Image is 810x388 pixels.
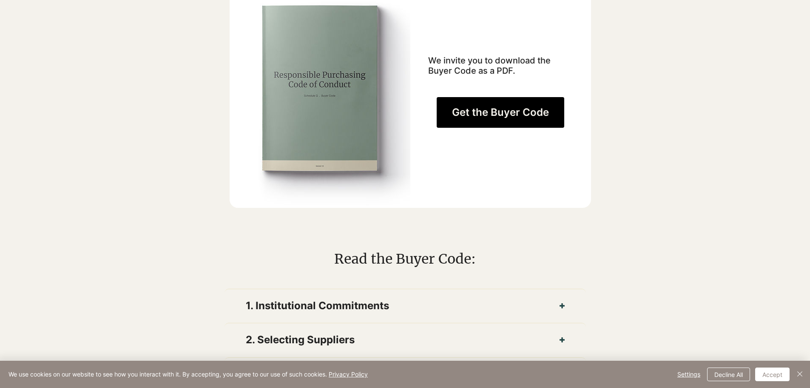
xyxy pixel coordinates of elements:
[428,55,551,76] span: We invite you to download the Buyer Code as a PDF.
[437,97,564,128] a: Get the Buyer Code
[9,371,368,378] span: We use cookies on our website to see how you interact with it. By accepting, you agree to our use...
[755,368,790,381] button: Accept
[795,369,805,379] img: Close
[225,289,586,322] button: 1. Institutional Commitments
[677,368,700,381] span: Settings
[225,323,586,356] button: 2. Selecting Suppliers
[707,368,750,381] button: Decline All
[246,298,538,314] span: 1. Institutional Commitments
[452,105,549,120] span: Get the Buyer Code
[329,371,368,378] a: Privacy Policy
[334,250,476,267] span: Read the Buyer Code:
[246,332,538,348] span: 2. Selecting Suppliers
[795,368,805,381] button: Close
